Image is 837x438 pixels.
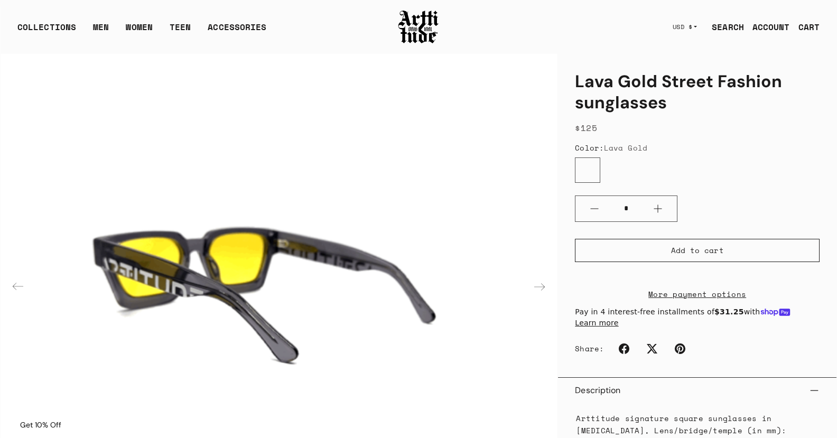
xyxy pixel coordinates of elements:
[671,245,724,256] span: Add to cart
[640,337,664,360] a: Twitter
[612,337,636,360] a: Facebook
[17,21,76,42] div: COLLECTIONS
[575,288,820,300] a: More payment options
[93,21,109,42] a: MEN
[703,16,744,38] a: SEARCH
[170,21,191,42] a: TEEN
[575,143,820,153] div: Color:
[575,239,820,262] button: Add to cart
[5,274,31,300] div: Previous slide
[798,21,820,33] div: CART
[208,21,266,42] div: ACCESSORIES
[575,378,820,403] button: Description
[575,157,600,183] label: Lava Gold
[575,122,597,134] span: $125
[668,337,692,360] a: Pinterest
[790,16,820,38] a: Open cart
[527,274,552,300] div: Next slide
[666,15,704,39] button: USD $
[126,21,153,42] a: WOMEN
[9,21,275,42] ul: Main navigation
[11,412,71,438] div: Get 10% Off
[639,196,677,221] button: Plus
[604,142,647,153] span: Lava Gold
[613,199,639,219] input: Quantity
[575,343,604,354] span: Share:
[673,23,693,31] span: USD $
[20,420,61,430] span: Get 10% Off
[397,9,440,45] img: Arttitude
[744,16,790,38] a: ACCOUNT
[575,71,820,113] h1: Lava Gold Street Fashion sunglasses
[575,196,613,221] button: Minus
